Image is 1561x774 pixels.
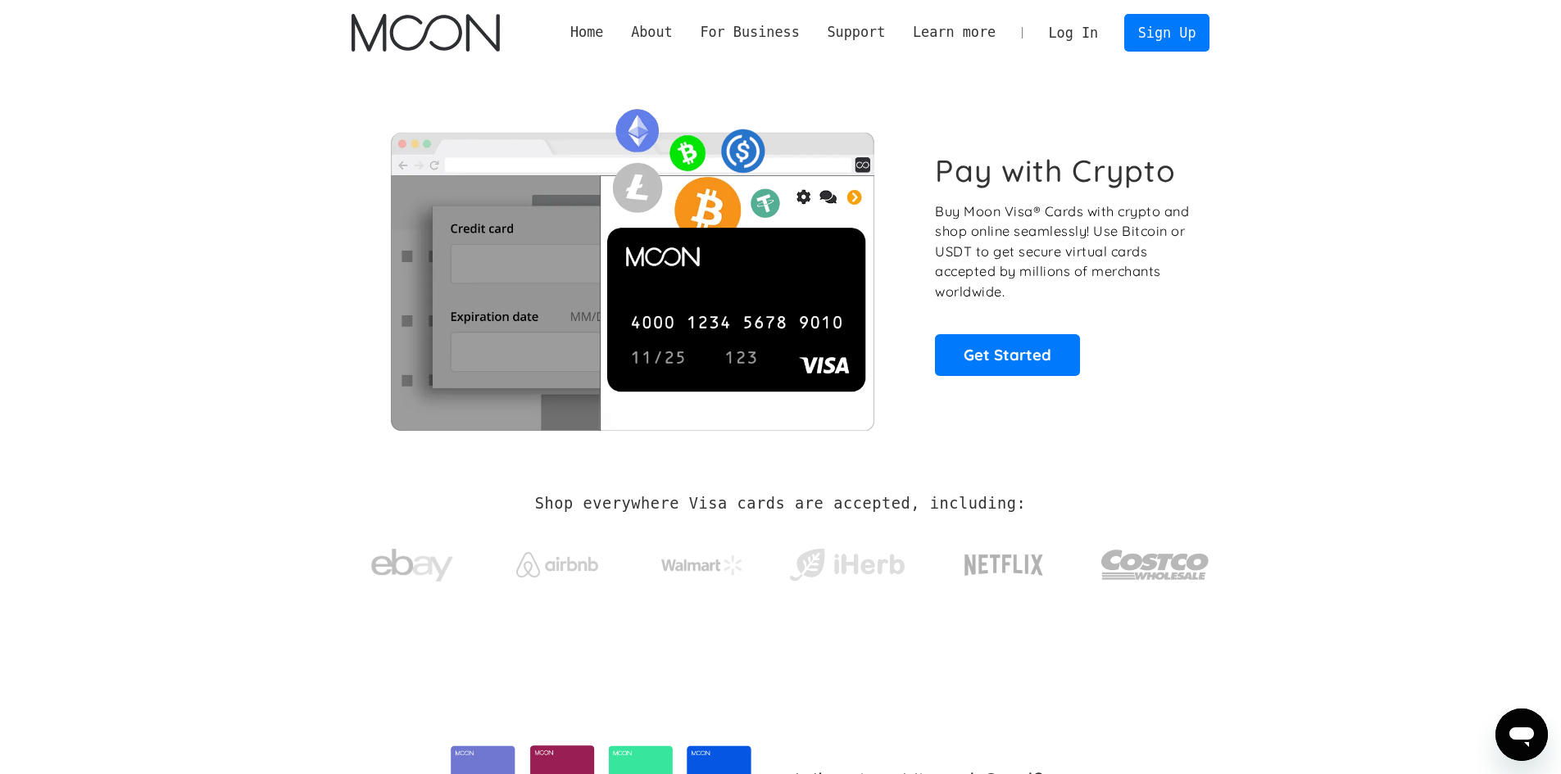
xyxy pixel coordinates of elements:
[814,22,899,43] div: Support
[931,528,1078,594] a: Netflix
[617,22,686,43] div: About
[935,334,1080,375] a: Get Started
[1100,518,1210,604] a: Costco
[786,527,908,595] a: iHerb
[496,536,618,586] a: Airbnb
[827,22,885,43] div: Support
[535,495,1026,513] h2: Shop everywhere Visa cards are accepted, including:
[687,22,814,43] div: For Business
[1035,15,1112,51] a: Log In
[1124,14,1209,51] a: Sign Up
[371,540,453,591] img: ebay
[516,552,598,577] img: Airbnb
[786,544,908,586] img: iHerb
[352,97,913,430] img: Moon Cards let you spend your crypto anywhere Visa is accepted.
[631,22,673,43] div: About
[556,22,617,43] a: Home
[935,201,1191,302] p: Buy Moon Visa® Cards with crypto and shop online seamlessly! Use Bitcoin or USDT to get secure vi...
[935,152,1176,189] h1: Pay with Crypto
[661,555,743,575] img: Walmart
[352,14,500,52] a: home
[1100,534,1210,595] img: Costco
[899,22,1010,43] div: Learn more
[352,523,474,600] a: ebay
[352,14,500,52] img: Moon Logo
[700,22,799,43] div: For Business
[1495,708,1548,761] iframe: Nút để khởi chạy cửa sổ nhắn tin
[963,545,1045,586] img: Netflix
[641,539,763,583] a: Walmart
[913,22,996,43] div: Learn more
